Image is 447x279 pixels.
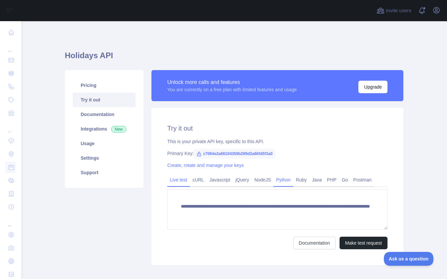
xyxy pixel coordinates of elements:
[73,122,136,136] a: Integrations New
[111,126,126,133] span: New
[309,175,325,185] a: Java
[384,252,434,266] iframe: Toggle Customer Support
[73,151,136,165] a: Settings
[5,214,16,227] div: ...
[65,50,403,66] h1: Holidays API
[351,175,374,185] a: Postman
[167,124,387,133] h2: Try it out
[73,165,136,180] a: Support
[167,175,190,185] a: Live test
[167,163,244,168] a: Create, rotate and manage your keys
[324,175,339,185] a: PHP
[73,78,136,93] a: Pricing
[167,78,297,86] div: Unlock more calls and features
[167,86,297,93] div: You are currently on a free plan with limited features and usage
[273,175,293,185] a: Python
[73,107,136,122] a: Documentation
[5,40,16,53] div: ...
[190,175,207,185] a: cURL
[252,175,273,185] a: NodeJS
[194,149,275,159] span: c7064e2a66104359b269d2a66fd5f3a0
[386,7,411,15] span: Invite users
[207,175,233,185] a: Javascript
[73,136,136,151] a: Usage
[293,237,336,249] a: Documentation
[339,175,351,185] a: Go
[293,175,309,185] a: Ruby
[358,81,387,93] button: Upgrade
[5,120,16,134] div: ...
[233,175,252,185] a: jQuery
[73,93,136,107] a: Try it out
[375,5,413,16] button: Invite users
[167,150,387,157] div: Primary Key:
[167,138,387,145] div: This is your private API key, specific to this API.
[340,237,387,249] button: Make test request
